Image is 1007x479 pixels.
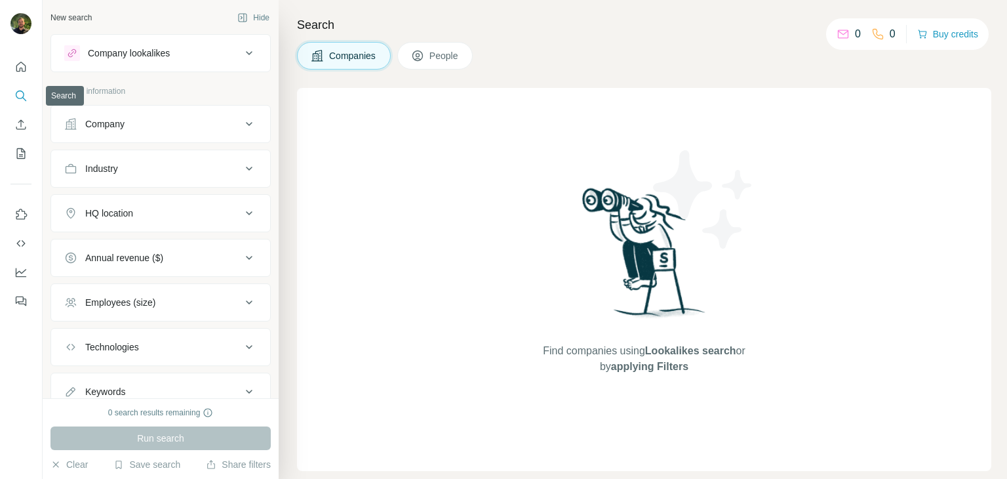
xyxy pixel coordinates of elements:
[88,47,170,60] div: Company lookalikes
[113,458,180,471] button: Save search
[10,113,31,136] button: Enrich CSV
[329,49,377,62] span: Companies
[51,153,270,184] button: Industry
[890,26,896,42] p: 0
[85,341,139,354] div: Technologies
[576,184,713,331] img: Surfe Illustration - Woman searching with binoculars
[85,162,118,175] div: Industry
[10,260,31,284] button: Dashboard
[10,232,31,255] button: Use Surfe API
[51,198,270,229] button: HQ location
[50,12,92,24] div: New search
[50,85,271,97] p: Company information
[85,117,125,131] div: Company
[539,343,749,375] span: Find companies using or by
[10,289,31,313] button: Feedback
[85,251,163,264] div: Annual revenue ($)
[50,458,88,471] button: Clear
[51,287,270,318] button: Employees (size)
[429,49,460,62] span: People
[206,458,271,471] button: Share filters
[51,331,270,363] button: Technologies
[85,385,125,398] div: Keywords
[10,203,31,226] button: Use Surfe on LinkedIn
[611,361,688,372] span: applying Filters
[51,242,270,274] button: Annual revenue ($)
[10,142,31,165] button: My lists
[85,207,133,220] div: HQ location
[85,296,155,309] div: Employees (size)
[51,108,270,140] button: Company
[10,13,31,34] img: Avatar
[228,8,279,28] button: Hide
[51,37,270,69] button: Company lookalikes
[917,25,978,43] button: Buy credits
[645,345,736,356] span: Lookalikes search
[10,55,31,79] button: Quick start
[10,84,31,108] button: Search
[51,376,270,407] button: Keywords
[108,407,214,419] div: 0 search results remaining
[855,26,861,42] p: 0
[644,140,762,259] img: Surfe Illustration - Stars
[297,16,991,34] h4: Search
